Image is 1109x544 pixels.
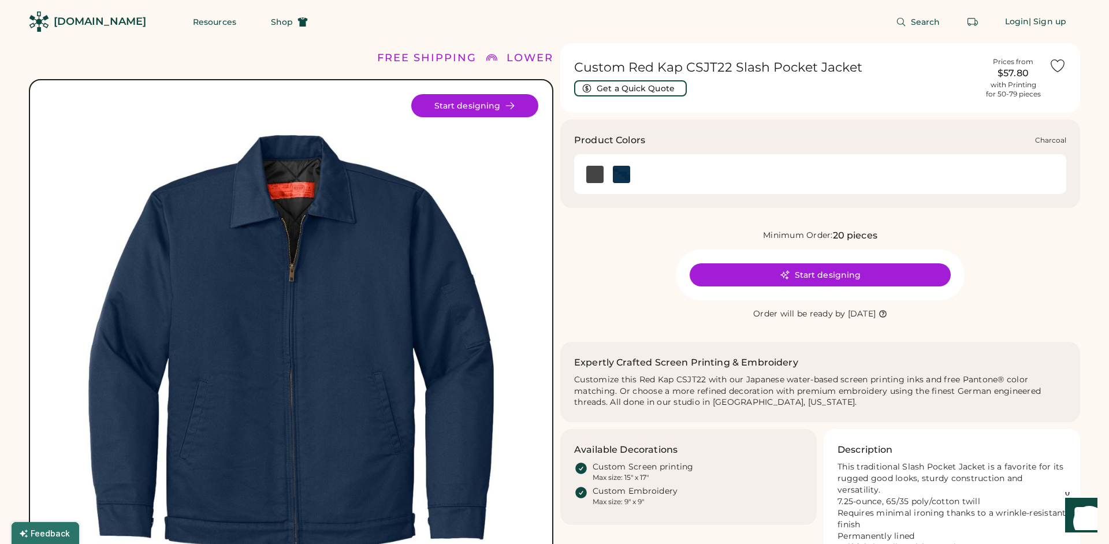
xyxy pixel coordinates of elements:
h1: Custom Red Kap CSJT22 Slash Pocket Jacket [574,59,977,76]
button: Start designing [411,94,538,117]
img: Rendered Logo - Screens [29,12,49,32]
button: Retrieve an order [961,10,984,33]
div: Navy [613,166,630,183]
h3: Available Decorations [574,443,678,457]
div: [DATE] [848,308,876,320]
div: Max size: 9" x 9" [593,497,644,506]
button: Resources [179,10,250,33]
h3: Product Colors [574,133,645,147]
button: Start designing [690,263,951,286]
div: $57.80 [984,66,1042,80]
img: Navy Swatch Image [613,166,630,183]
h3: Description [838,443,893,457]
div: [DOMAIN_NAME] [54,14,146,29]
div: Order will be ready by [753,308,846,320]
div: with Printing for 50-79 pieces [986,80,1041,99]
div: FREE SHIPPING [377,50,477,66]
div: Prices from [993,57,1033,66]
span: Shop [271,18,293,26]
h2: Expertly Crafted Screen Printing & Embroidery [574,356,798,370]
div: 20 pieces [833,229,877,243]
div: Custom Embroidery [593,486,678,497]
div: LOWER 48 STATES [507,50,623,66]
img: Charcoal Swatch Image [586,166,604,183]
div: Login [1005,16,1029,28]
div: Charcoal [586,166,604,183]
div: | Sign up [1029,16,1066,28]
div: Custom Screen printing [593,461,694,473]
span: Search [911,18,940,26]
button: Shop [257,10,322,33]
div: Customize this Red Kap CSJT22 with our Japanese water-based screen printing inks and free Pantone... [574,374,1066,409]
button: Search [882,10,954,33]
div: Charcoal [1035,136,1066,145]
button: Get a Quick Quote [574,80,687,96]
iframe: Front Chat [1054,492,1104,542]
div: Minimum Order: [763,230,833,241]
div: Max size: 15" x 17" [593,473,649,482]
